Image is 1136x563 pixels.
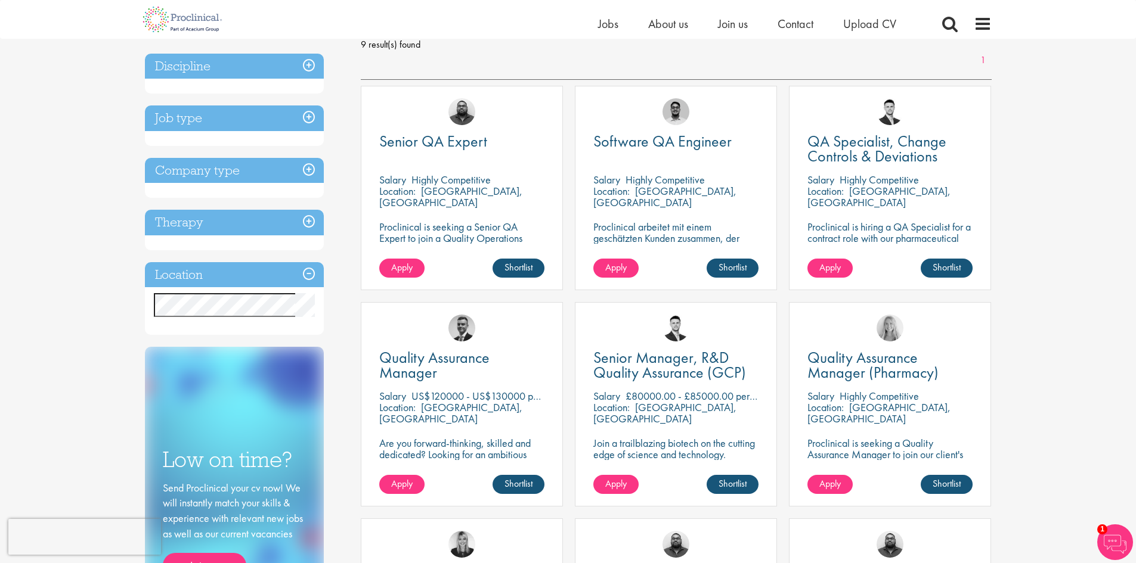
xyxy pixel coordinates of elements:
[448,98,475,125] img: Ashley Bennett
[391,477,413,490] span: Apply
[707,259,759,278] a: Shortlist
[605,477,627,490] span: Apply
[840,173,919,186] p: Highly Competitive
[778,16,813,32] a: Contact
[448,315,475,341] img: Alex Bill
[807,184,844,198] span: Location:
[379,134,544,149] a: Senior QA Expert
[626,173,705,186] p: Highly Competitive
[379,131,487,151] span: Senior QA Expert
[807,437,973,471] p: Proclinical is seeking a Quality Assurance Manager to join our client's team for a contract role.
[921,475,973,494] a: Shortlist
[807,221,973,255] p: Proclinical is hiring a QA Specialist for a contract role with our pharmaceutical client based in...
[807,400,951,425] p: [GEOGRAPHIC_DATA], [GEOGRAPHIC_DATA]
[807,475,853,494] a: Apply
[593,184,630,198] span: Location:
[593,221,759,266] p: Proclinical arbeitet mit einem geschätzten Kunden zusammen, der einen Software-QA-Ingenieur zur V...
[626,389,779,403] p: £80000.00 - £85000.00 per annum
[379,184,416,198] span: Location:
[593,400,736,425] p: [GEOGRAPHIC_DATA], [GEOGRAPHIC_DATA]
[145,54,324,79] h3: Discipline
[379,259,425,278] a: Apply
[593,259,639,278] a: Apply
[379,475,425,494] a: Apply
[819,261,841,273] span: Apply
[145,262,324,288] h3: Location
[807,389,834,403] span: Salary
[807,400,844,414] span: Location:
[8,519,161,555] iframe: reCAPTCHA
[921,259,973,278] a: Shortlist
[663,531,689,558] img: Ashley Bennett
[807,347,939,382] span: Quality Assurance Manager (Pharmacy)
[379,173,406,186] span: Salary
[379,221,544,266] p: Proclinical is seeking a Senior QA Expert to join a Quality Operations team in [GEOGRAPHIC_DATA],...
[807,131,946,166] span: QA Specialist, Change Controls & Deviations
[877,531,903,558] img: Ashley Bennett
[593,389,620,403] span: Salary
[877,98,903,125] img: Joshua Godden
[448,531,475,558] img: Janelle Jones
[598,16,618,32] a: Jobs
[379,350,544,380] a: Quality Assurance Manager
[877,315,903,341] img: Shannon Briggs
[840,389,919,403] p: Highly Competitive
[593,475,639,494] a: Apply
[1097,524,1133,560] img: Chatbot
[593,347,746,382] span: Senior Manager, R&D Quality Assurance (GCP)
[807,184,951,209] p: [GEOGRAPHIC_DATA], [GEOGRAPHIC_DATA]
[493,475,544,494] a: Shortlist
[819,477,841,490] span: Apply
[411,173,491,186] p: Highly Competitive
[807,134,973,164] a: QA Specialist, Change Controls & Deviations
[807,259,853,278] a: Apply
[379,389,406,403] span: Salary
[145,210,324,235] h3: Therapy
[593,350,759,380] a: Senior Manager, R&D Quality Assurance (GCP)
[379,347,490,382] span: Quality Assurance Manager
[1097,524,1107,534] span: 1
[379,400,416,414] span: Location:
[145,105,324,131] div: Job type
[361,36,992,54] span: 9 result(s) found
[648,16,688,32] a: About us
[411,389,571,403] p: US$120000 - US$130000 per annum
[145,158,324,183] h3: Company type
[593,400,630,414] span: Location:
[843,16,896,32] a: Upload CV
[379,400,522,425] p: [GEOGRAPHIC_DATA], [GEOGRAPHIC_DATA]
[593,437,759,460] p: Join a trailblazing biotech on the cutting edge of science and technology.
[974,54,992,67] a: 1
[807,173,834,186] span: Salary
[663,98,689,125] img: Timothy Deschamps
[163,448,306,471] h3: Low on time?
[593,173,620,186] span: Salary
[593,131,732,151] span: Software QA Engineer
[718,16,748,32] a: Join us
[807,350,973,380] a: Quality Assurance Manager (Pharmacy)
[663,315,689,341] img: Joshua Godden
[593,184,736,209] p: [GEOGRAPHIC_DATA], [GEOGRAPHIC_DATA]
[493,259,544,278] a: Shortlist
[379,184,522,209] p: [GEOGRAPHIC_DATA], [GEOGRAPHIC_DATA]
[707,475,759,494] a: Shortlist
[379,437,544,471] p: Are you forward-thinking, skilled and dedicated? Looking for an ambitious role within a growing b...
[605,261,627,273] span: Apply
